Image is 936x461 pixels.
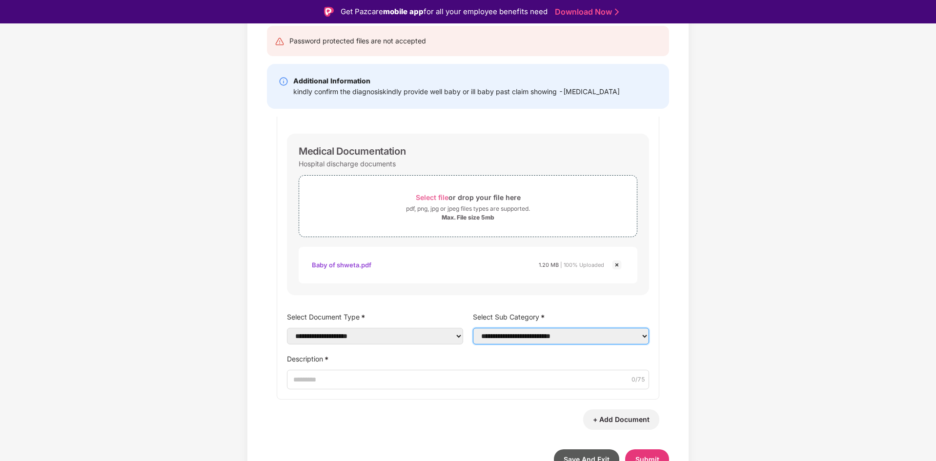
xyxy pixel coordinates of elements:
div: Max. File size 5mb [442,214,494,221]
div: pdf, png, jpg or jpeg files types are supported. [406,204,530,214]
span: Select file [416,193,448,201]
div: Password protected files are not accepted [289,36,426,46]
div: or drop your file here [416,191,521,204]
img: svg+xml;base64,PHN2ZyBpZD0iSW5mby0yMHgyMCIgeG1sbnM9Imh0dHA6Ly93d3cudzMub3JnLzIwMDAvc3ZnIiB3aWR0aD... [279,77,288,86]
button: + Add Document [583,409,659,430]
div: Medical Documentation [299,145,406,157]
div: Hospital discharge documents [299,157,396,170]
img: svg+xml;base64,PHN2ZyBpZD0iQ3Jvc3MtMjR4MjQiIHhtbG5zPSJodHRwOi8vd3d3LnczLm9yZy8yMDAwL3N2ZyIgd2lkdG... [611,259,623,271]
label: Description [287,352,649,366]
img: svg+xml;base64,PHN2ZyB4bWxucz0iaHR0cDovL3d3dy53My5vcmcvMjAwMC9zdmciIHdpZHRoPSIyNCIgaGVpZ2h0PSIyNC... [275,37,285,46]
label: Select Sub Category [473,310,649,324]
label: Select Document Type [287,310,463,324]
b: Additional Information [293,77,370,85]
div: Get Pazcare for all your employee benefits need [341,6,548,18]
span: 0 /75 [631,375,645,384]
span: Select fileor drop your file herepdf, png, jpg or jpeg files types are supported.Max. File size 5mb [299,183,637,229]
div: Baby of shweta.pdf [312,257,371,273]
a: Download Now [555,7,616,17]
strong: mobile app [383,7,424,16]
img: Logo [324,7,334,17]
div: kindly confirm the diagnosiskindly provide well baby or ill baby past claim showing -[MEDICAL_DATA] [293,86,620,97]
span: | 100% Uploaded [560,261,604,268]
img: Stroke [615,7,619,17]
span: 1.20 MB [539,261,559,268]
